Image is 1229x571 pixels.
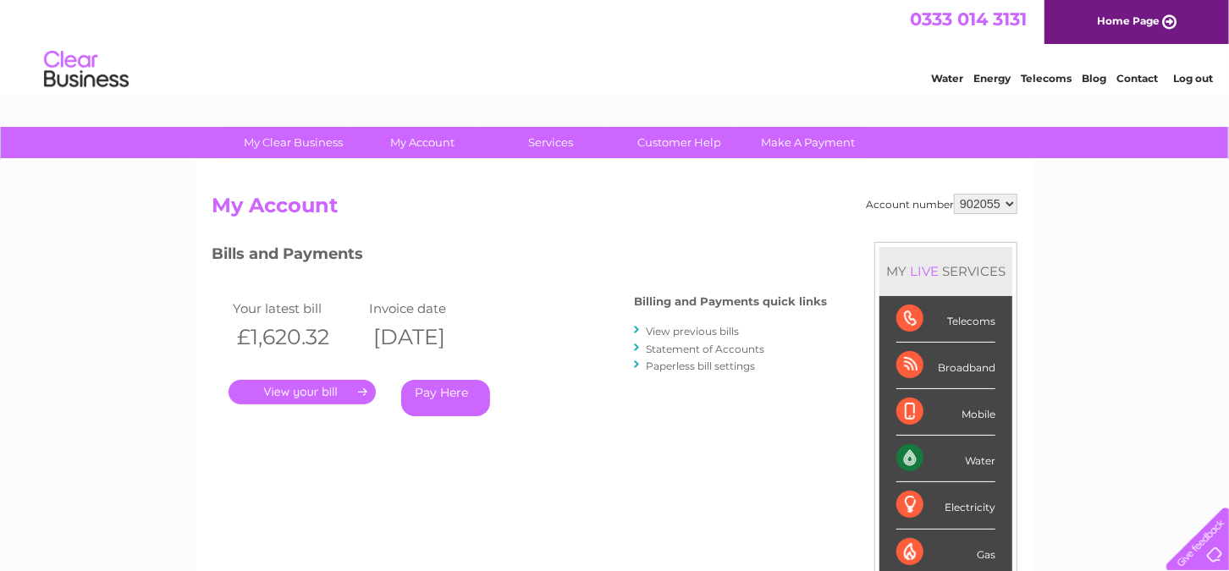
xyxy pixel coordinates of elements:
[634,295,827,308] h4: Billing and Payments quick links
[353,127,493,158] a: My Account
[365,320,501,354] th: [DATE]
[973,72,1011,85] a: Energy
[212,242,827,272] h3: Bills and Payments
[365,297,501,320] td: Invoice date
[896,482,995,529] div: Electricity
[866,194,1017,214] div: Account number
[216,9,1016,82] div: Clear Business is a trading name of Verastar Limited (registered in [GEOGRAPHIC_DATA] No. 3667643...
[896,389,995,436] div: Mobile
[212,194,1017,226] h2: My Account
[896,296,995,343] div: Telecoms
[229,297,365,320] td: Your latest bill
[739,127,879,158] a: Make A Payment
[646,360,755,372] a: Paperless bill settings
[646,325,739,338] a: View previous bills
[646,343,764,355] a: Statement of Accounts
[896,436,995,482] div: Water
[879,247,1012,295] div: MY SERVICES
[43,44,130,96] img: logo.png
[907,263,942,279] div: LIVE
[1082,72,1106,85] a: Blog
[896,343,995,389] div: Broadband
[482,127,621,158] a: Services
[931,72,963,85] a: Water
[229,320,365,354] th: £1,620.32
[401,380,490,416] a: Pay Here
[910,8,1027,30] a: 0333 014 3131
[1173,72,1213,85] a: Log out
[229,380,376,404] a: .
[1116,72,1158,85] a: Contact
[224,127,364,158] a: My Clear Business
[610,127,750,158] a: Customer Help
[1021,72,1072,85] a: Telecoms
